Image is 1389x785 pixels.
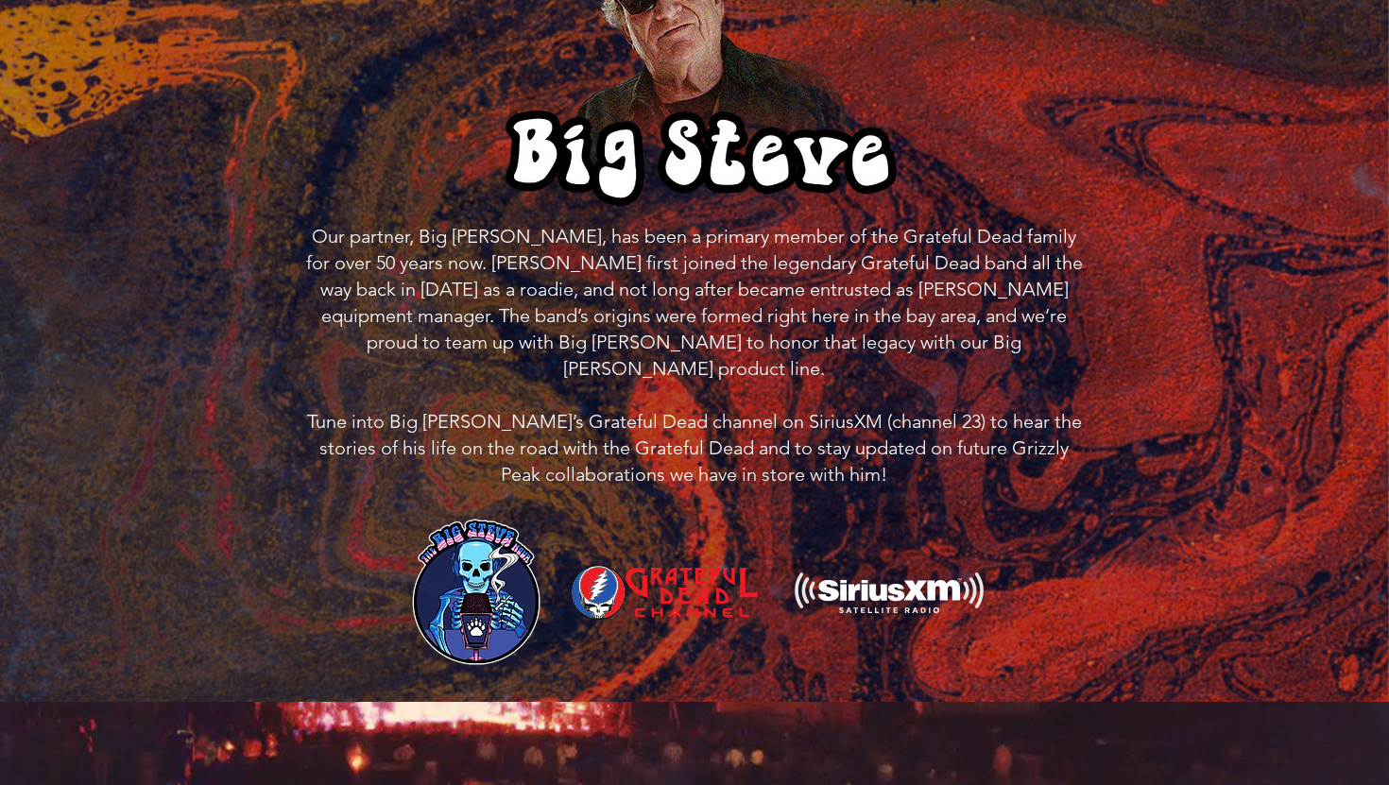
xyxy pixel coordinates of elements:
[307,410,1082,486] span: Tune into Big [PERSON_NAME]’s Grateful Dead channel on SiriusXM (channel 23) to hear the stories ...
[570,565,759,620] svg: grateful-dead-premium-flower
[306,225,1083,380] span: Our partner, Big [PERSON_NAME], has been a primary member of the Grateful Dead family for over 50...
[458,104,931,208] img: big-steve-solo.png
[405,515,547,669] img: big-steve-hour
